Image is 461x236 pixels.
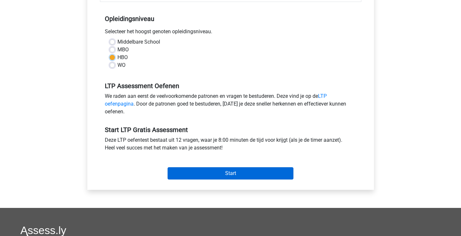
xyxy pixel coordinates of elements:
h5: LTP Assessment Oefenen [105,82,357,90]
div: Selecteer het hoogst genoten opleidingsniveau. [100,28,361,38]
div: We raden aan eerst de veelvoorkomende patronen en vragen te bestuderen. Deze vind je op de . Door... [100,92,361,118]
label: WO [117,61,126,69]
h5: Start LTP Gratis Assessment [105,126,357,134]
label: MBO [117,46,129,54]
label: HBO [117,54,128,61]
input: Start [168,167,293,180]
h5: Opleidingsniveau [105,12,357,25]
label: Middelbare School [117,38,160,46]
div: Deze LTP oefentest bestaat uit 12 vragen, waar je 8:00 minuten de tijd voor krijgt (als je de tim... [100,136,361,154]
